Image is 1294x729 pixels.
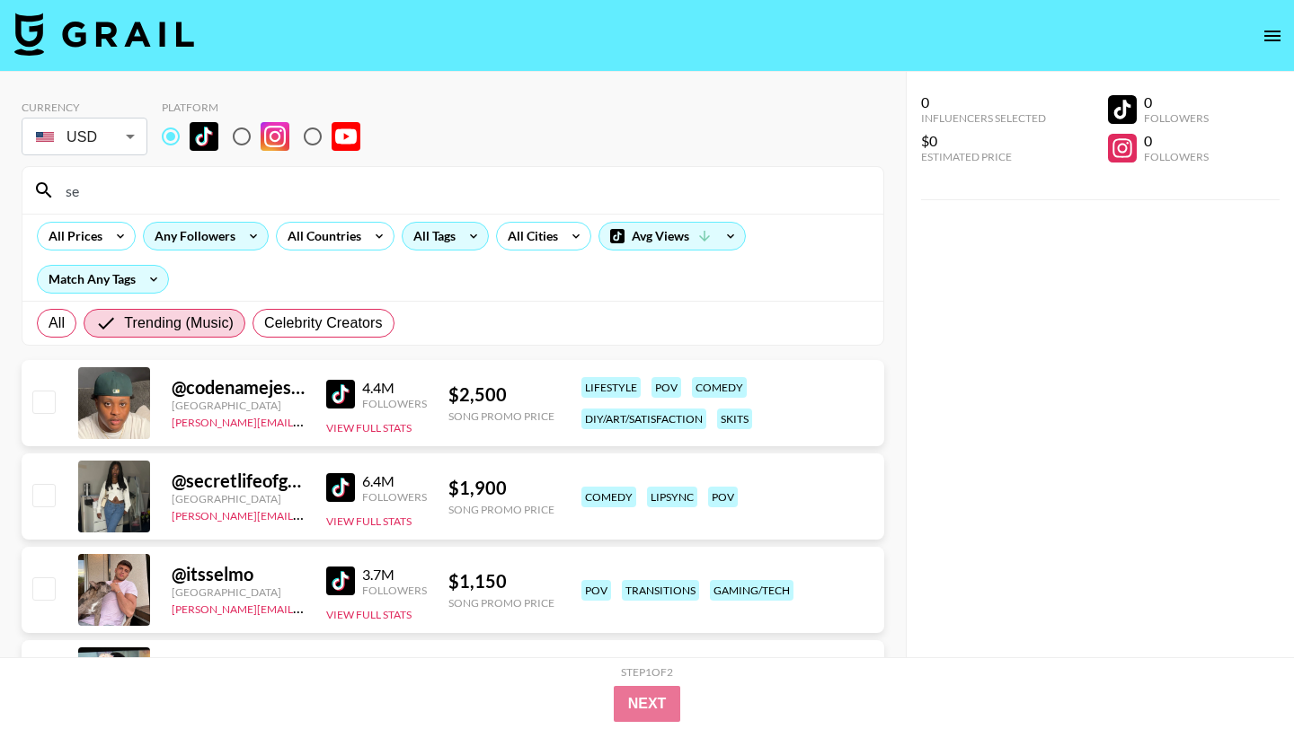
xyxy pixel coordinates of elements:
[1144,150,1209,163] div: Followers
[362,379,427,397] div: 4.4M
[362,584,427,597] div: Followers
[614,686,681,722] button: Next
[14,13,194,56] img: Grail Talent
[581,487,636,507] div: comedy
[172,399,305,412] div: [GEOGRAPHIC_DATA]
[403,223,459,250] div: All Tags
[621,665,673,679] div: Step 1 of 2
[25,121,144,153] div: USD
[277,223,365,250] div: All Countries
[172,585,305,599] div: [GEOGRAPHIC_DATA]
[326,380,355,408] img: TikTok
[921,150,1046,163] div: Estimated Price
[362,490,427,504] div: Followers
[362,397,427,410] div: Followers
[362,566,427,584] div: 3.7M
[172,563,305,585] div: @ itsselmo
[162,101,375,114] div: Platform
[261,122,289,151] img: Instagram
[332,122,360,151] img: YouTube
[717,408,752,429] div: skits
[921,111,1046,125] div: Influencers Selected
[326,514,412,528] button: View Full Stats
[448,477,554,499] div: $ 1,900
[326,608,412,621] button: View Full Stats
[362,472,427,490] div: 6.4M
[497,223,562,250] div: All Cities
[581,580,611,601] div: pov
[190,122,218,151] img: TikTok
[448,570,554,593] div: $ 1,150
[1144,111,1209,125] div: Followers
[581,377,641,398] div: lifestyle
[326,567,355,595] img: TikTok
[647,487,697,507] div: lipsync
[172,505,608,523] a: [PERSON_NAME][EMAIL_ADDRESS][PERSON_NAME][PERSON_NAME][DOMAIN_NAME]
[144,223,239,250] div: Any Followers
[708,487,738,507] div: pov
[38,223,106,250] div: All Prices
[921,93,1046,111] div: 0
[651,377,681,398] div: pov
[448,409,554,423] div: Song Promo Price
[38,266,168,293] div: Match Any Tags
[1204,639,1272,707] iframe: Drift Widget Chat Controller
[1254,18,1290,54] button: open drawer
[921,132,1046,150] div: $0
[172,656,305,679] div: @ giaroseofficial10
[1144,93,1209,111] div: 0
[172,470,305,492] div: @ secretlifeofgigii
[172,599,438,616] a: [PERSON_NAME][EMAIL_ADDRESS][DOMAIN_NAME]
[448,383,554,406] div: $ 2,500
[326,421,412,435] button: View Full Stats
[172,492,305,505] div: [GEOGRAPHIC_DATA]
[264,312,383,334] span: Celebrity Creators
[1144,132,1209,150] div: 0
[581,408,706,429] div: diy/art/satisfaction
[692,377,747,398] div: comedy
[622,580,699,601] div: transitions
[49,312,65,334] span: All
[172,376,305,399] div: @ codenamejesse
[448,503,554,516] div: Song Promo Price
[448,596,554,610] div: Song Promo Price
[710,580,793,601] div: gaming/tech
[22,101,147,114] div: Currency
[55,176,873,205] input: Search by User Name
[599,223,745,250] div: Avg Views
[124,312,234,334] span: Trending (Music)
[326,473,355,502] img: TikTok
[172,412,438,429] a: [PERSON_NAME][EMAIL_ADDRESS][DOMAIN_NAME]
